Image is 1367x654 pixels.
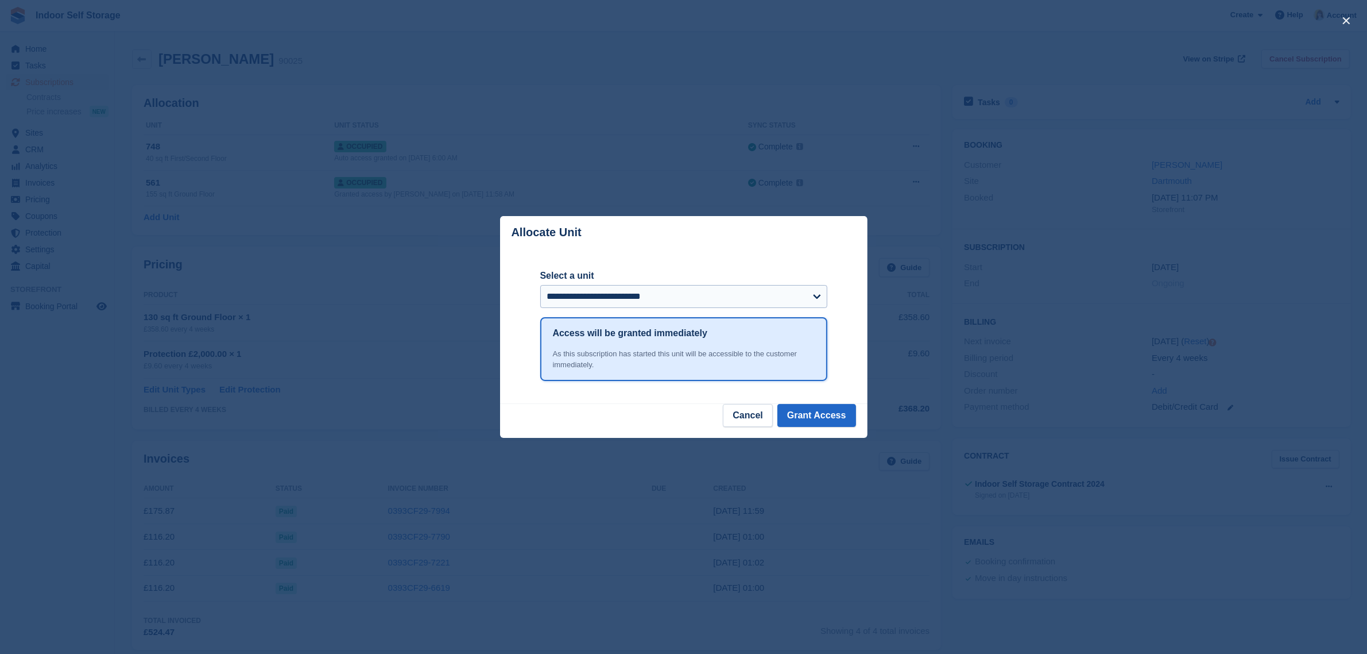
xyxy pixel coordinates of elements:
[540,269,827,283] label: Select a unit
[1337,11,1356,30] button: close
[777,404,856,427] button: Grant Access
[553,348,815,371] div: As this subscription has started this unit will be accessible to the customer immediately.
[512,226,582,239] p: Allocate Unit
[553,326,707,340] h1: Access will be granted immediately
[723,404,772,427] button: Cancel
